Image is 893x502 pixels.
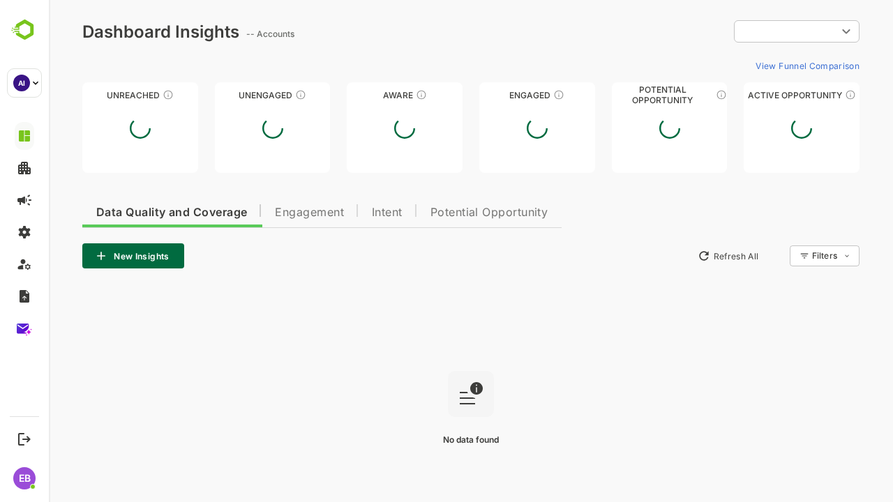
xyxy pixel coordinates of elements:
[47,207,198,218] span: Data Quality and Coverage
[796,89,807,100] div: These accounts have open opportunities which might be at any of the Sales Stages
[701,54,811,77] button: View Funnel Comparison
[33,22,190,42] div: Dashboard Insights
[762,243,811,268] div: Filters
[563,90,679,100] div: Potential Opportunity
[246,89,257,100] div: These accounts have not shown enough engagement and need nurturing
[367,89,378,100] div: These accounts have just entered the buying cycle and need further nurturing
[667,89,678,100] div: These accounts are MQAs and can be passed on to Inside Sales
[13,75,30,91] div: AI
[114,89,125,100] div: These accounts have not been engaged with for a defined time period
[685,19,811,44] div: ​
[298,90,414,100] div: Aware
[13,467,36,489] div: EB
[643,245,716,267] button: Refresh All
[763,250,788,261] div: Filters
[33,90,149,100] div: Unreached
[33,243,135,268] button: New Insights
[7,17,43,43] img: BambooboxLogoMark.f1c84d78b4c51b1a7b5f700c9845e183.svg
[394,434,450,445] span: No data found
[15,429,33,448] button: Logout
[323,207,354,218] span: Intent
[226,207,295,218] span: Engagement
[166,90,282,100] div: Unengaged
[197,29,250,39] ag: -- Accounts
[504,89,516,100] div: These accounts are warm, further nurturing would qualify them to MQAs
[382,207,500,218] span: Potential Opportunity
[430,90,546,100] div: Engaged
[695,90,811,100] div: Active Opportunity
